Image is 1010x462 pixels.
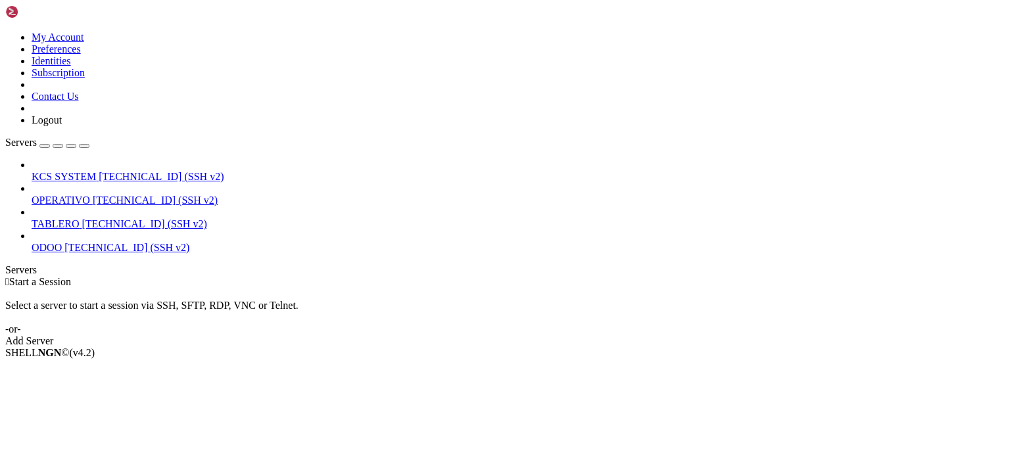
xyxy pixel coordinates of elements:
a: Logout [32,114,62,126]
a: TABLERO [TECHNICAL_ID] (SSH v2) [32,218,1005,230]
span: KCS SYSTEM [32,171,96,182]
a: Identities [32,55,71,66]
a: Servers [5,137,89,148]
li: TABLERO [TECHNICAL_ID] (SSH v2) [32,206,1005,230]
div: Select a server to start a session via SSH, SFTP, RDP, VNC or Telnet. -or- [5,288,1005,335]
span: [TECHNICAL_ID] (SSH v2) [93,195,218,206]
a: Contact Us [32,91,79,102]
li: KCS SYSTEM [TECHNICAL_ID] (SSH v2) [32,159,1005,183]
div: Servers [5,264,1005,276]
a: KCS SYSTEM [TECHNICAL_ID] (SSH v2) [32,171,1005,183]
span: Servers [5,137,37,148]
span:  [5,276,9,287]
a: ODOO [TECHNICAL_ID] (SSH v2) [32,242,1005,254]
li: ODOO [TECHNICAL_ID] (SSH v2) [32,230,1005,254]
span: SHELL © [5,347,95,358]
b: NGN [38,347,62,358]
div: Add Server [5,335,1005,347]
span: 4.2.0 [70,347,95,358]
span: Start a Session [9,276,71,287]
a: Subscription [32,67,85,78]
span: [TECHNICAL_ID] (SSH v2) [64,242,189,253]
img: Shellngn [5,5,81,18]
a: OPERATIVO [TECHNICAL_ID] (SSH v2) [32,195,1005,206]
span: TABLERO [32,218,80,229]
a: Preferences [32,43,81,55]
li: OPERATIVO [TECHNICAL_ID] (SSH v2) [32,183,1005,206]
span: [TECHNICAL_ID] (SSH v2) [99,171,224,182]
span: [TECHNICAL_ID] (SSH v2) [82,218,207,229]
a: My Account [32,32,84,43]
span: OPERATIVO [32,195,90,206]
span: ODOO [32,242,62,253]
